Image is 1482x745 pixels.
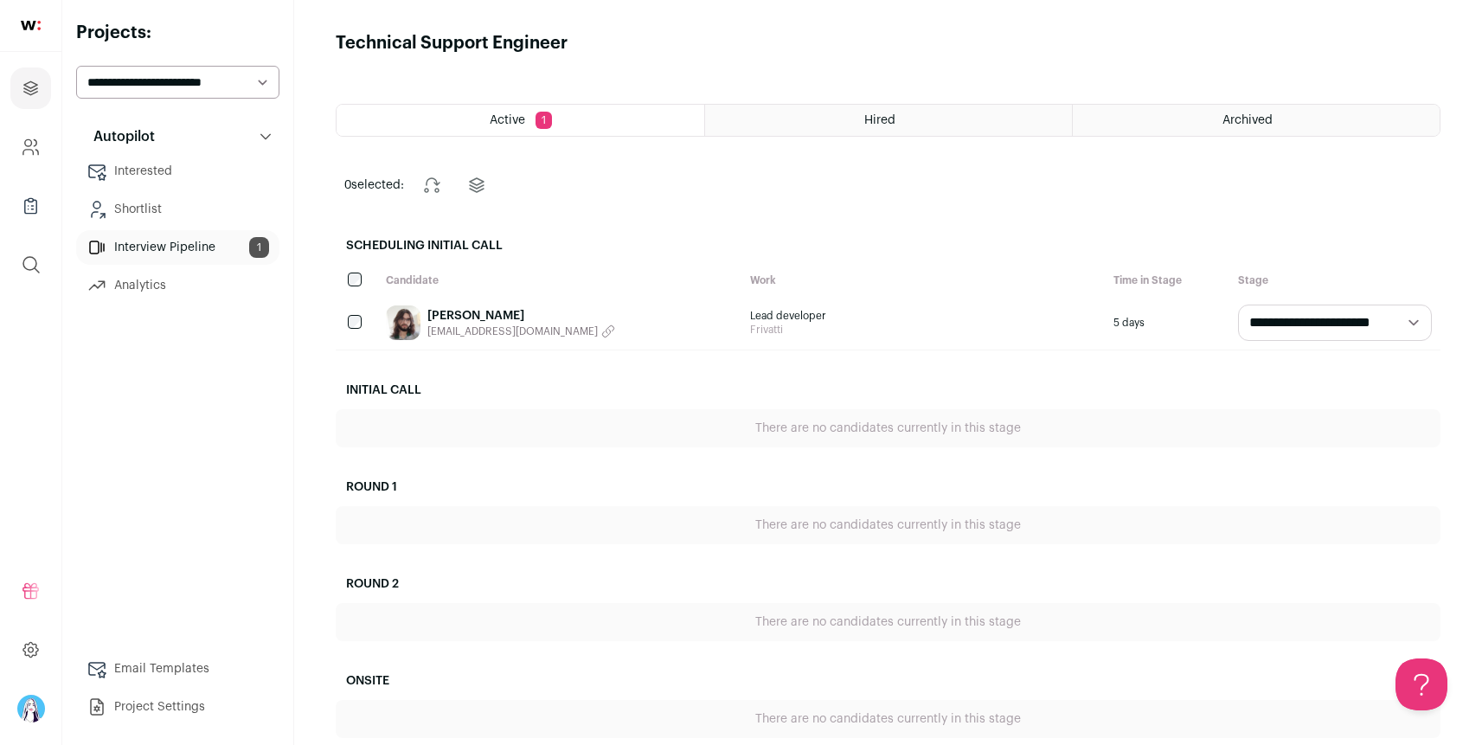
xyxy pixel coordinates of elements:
[1073,105,1440,136] a: Archived
[10,126,51,168] a: Company and ATS Settings
[76,652,279,686] a: Email Templates
[336,603,1440,641] div: There are no candidates currently in this stage
[336,371,1440,409] h2: Initial Call
[76,690,279,724] a: Project Settings
[76,230,279,265] a: Interview Pipeline1
[411,164,452,206] button: Change stage
[76,268,279,303] a: Analytics
[864,114,895,126] span: Hired
[536,112,552,129] span: 1
[1105,296,1229,350] div: 5 days
[336,700,1440,738] div: There are no candidates currently in this stage
[76,154,279,189] a: Interested
[1105,265,1229,296] div: Time in Stage
[427,307,615,324] a: [PERSON_NAME]
[76,119,279,154] button: Autopilot
[427,324,615,338] button: [EMAIL_ADDRESS][DOMAIN_NAME]
[336,506,1440,544] div: There are no candidates currently in this stage
[1229,265,1440,296] div: Stage
[17,695,45,723] img: 17519023-medium_jpg
[1395,658,1447,710] iframe: Help Scout Beacon - Open
[10,185,51,227] a: Company Lists
[386,305,420,340] img: 7d5e1a02df9e4f07d80f5652ddc47f49ad6a013fb212a3f4ebf1f2a496f52bc9.jpg
[1222,114,1273,126] span: Archived
[336,409,1440,447] div: There are no candidates currently in this stage
[76,21,279,45] h2: Projects:
[750,309,1097,323] span: Lead developer
[10,67,51,109] a: Projects
[741,265,1106,296] div: Work
[249,237,269,258] span: 1
[750,323,1097,337] span: Frivatti
[336,227,1440,265] h2: Scheduling Initial Call
[336,31,568,55] h1: Technical Support Engineer
[21,21,41,30] img: wellfound-shorthand-0d5821cbd27db2630d0214b213865d53afaa358527fdda9d0ea32b1df1b89c2c.svg
[490,114,525,126] span: Active
[427,324,598,338] span: [EMAIL_ADDRESS][DOMAIN_NAME]
[76,192,279,227] a: Shortlist
[336,662,1440,700] h2: Onsite
[336,468,1440,506] h2: Round 1
[83,126,155,147] p: Autopilot
[344,177,404,194] span: selected:
[17,695,45,723] button: Open dropdown
[705,105,1072,136] a: Hired
[336,565,1440,603] h2: Round 2
[344,179,351,191] span: 0
[377,265,741,296] div: Candidate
